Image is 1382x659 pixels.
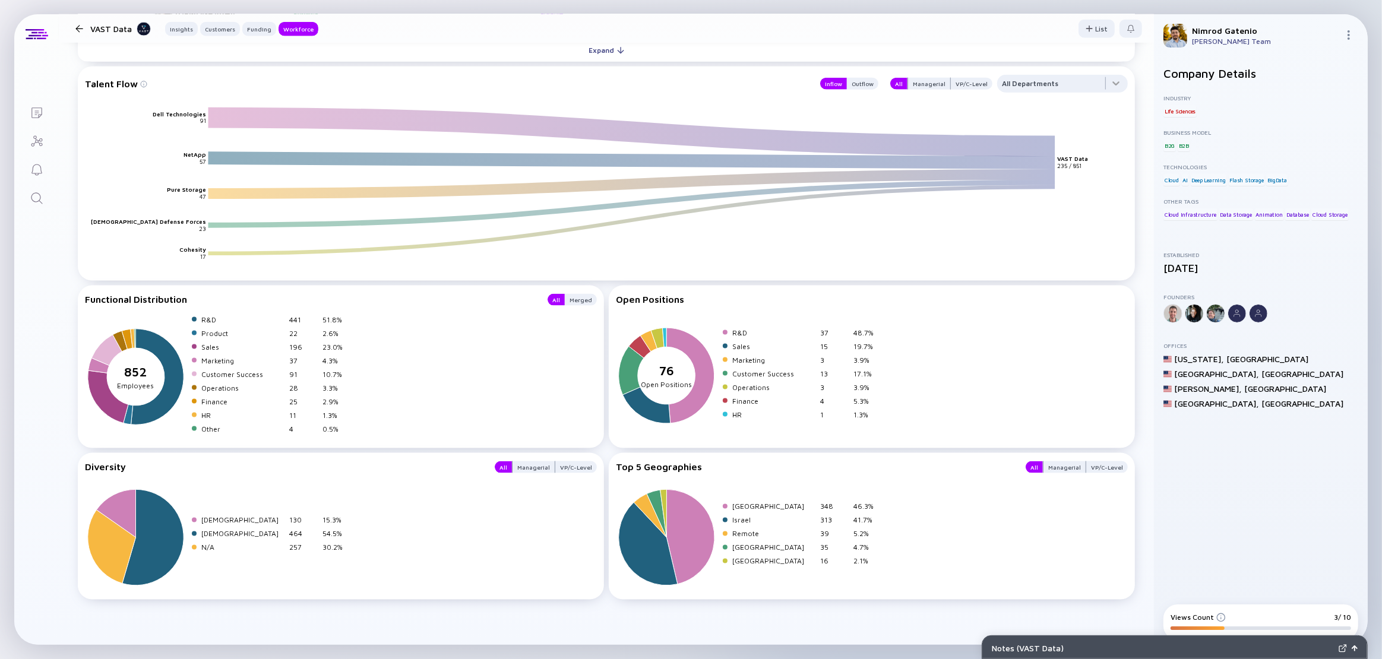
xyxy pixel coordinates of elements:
[1229,174,1265,186] div: Flash Storage
[1060,155,1090,162] text: VAST Data
[1285,208,1310,220] div: Database
[14,154,59,183] a: Reminders
[153,110,206,118] text: Dell Technologies
[322,424,351,433] div: 0.5%
[1043,461,1086,473] button: Managerial
[565,294,597,306] button: Merged
[1163,385,1172,393] img: United States Flag
[582,41,631,59] div: Expand
[201,315,284,324] div: R&D
[1079,20,1115,38] button: List
[200,254,206,261] text: 17
[322,543,351,552] div: 30.2%
[322,343,351,351] div: 23.0%
[732,342,815,351] div: Sales
[201,384,284,392] div: Operations
[289,329,318,338] div: 22
[548,294,565,306] button: All
[1192,37,1339,46] div: [PERSON_NAME] Team
[820,502,849,511] div: 348
[853,383,882,392] div: 3.9%
[1174,384,1242,394] div: [PERSON_NAME] ,
[200,158,206,165] text: 57
[820,328,849,337] div: 37
[1344,30,1353,40] img: Menu
[167,186,206,194] text: Pure Storage
[1244,384,1326,394] div: [GEOGRAPHIC_DATA]
[908,78,950,90] div: Managerial
[1163,129,1358,136] div: Business Model
[1219,208,1254,220] div: Data Storage
[200,194,206,201] text: 47
[179,246,206,254] text: Cohesity
[820,529,849,538] div: 39
[322,370,351,379] div: 10.7%
[1163,355,1172,363] img: United States Flag
[1192,26,1339,36] div: Nimrod Gatenio
[1311,208,1348,220] div: Cloud Storage
[1174,398,1259,408] div: [GEOGRAPHIC_DATA] ,
[853,397,882,405] div: 5.3%
[289,411,318,420] div: 11
[853,410,882,419] div: 1.3%
[289,343,318,351] div: 196
[201,424,284,433] div: Other
[616,461,1014,473] div: Top 5 Geographies
[732,383,815,392] div: Operations
[14,183,59,211] a: Search
[1163,262,1358,274] div: [DATE]
[820,515,849,524] div: 313
[1043,461,1086,473] div: Managerial
[1191,174,1227,186] div: Deep Learning
[890,78,907,90] button: All
[201,343,284,351] div: Sales
[1026,461,1043,473] button: All
[289,384,318,392] div: 28
[1339,644,1347,652] img: Expand Notes
[322,411,351,420] div: 1.3%
[732,397,815,405] div: Finance
[907,78,951,90] button: Managerial
[853,543,882,552] div: 4.7%
[659,364,674,378] tspan: 76
[14,97,59,126] a: Lists
[200,22,240,36] button: Customers
[512,461,555,473] button: Managerial
[1226,354,1308,364] div: [GEOGRAPHIC_DATA]
[118,381,154,390] tspan: Employees
[289,397,318,406] div: 25
[853,529,882,538] div: 5.2%
[1261,369,1343,379] div: [GEOGRAPHIC_DATA]
[1163,140,1176,151] div: B2G
[279,23,318,35] div: Workforce
[1334,613,1351,622] div: 3/ 10
[1266,174,1288,186] div: BigData
[853,369,882,378] div: 17.1%
[732,410,815,419] div: HR
[165,23,198,35] div: Insights
[1352,645,1358,651] img: Open Notes
[322,515,351,524] div: 15.3%
[1171,613,1226,622] div: Views Count
[820,78,847,90] div: Inflow
[1174,369,1259,379] div: [GEOGRAPHIC_DATA] ,
[289,543,318,552] div: 257
[555,461,597,473] div: VP/C-Level
[289,529,318,538] div: 464
[1163,400,1172,408] img: United States Flag
[847,78,878,90] button: Outflow
[289,515,318,524] div: 130
[1182,174,1190,186] div: AI
[820,556,849,565] div: 16
[201,397,284,406] div: Finance
[1163,66,1358,80] h2: Company Details
[201,329,284,338] div: Product
[201,356,284,365] div: Marketing
[78,38,1135,62] button: Expand
[85,75,808,93] div: Talent Flow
